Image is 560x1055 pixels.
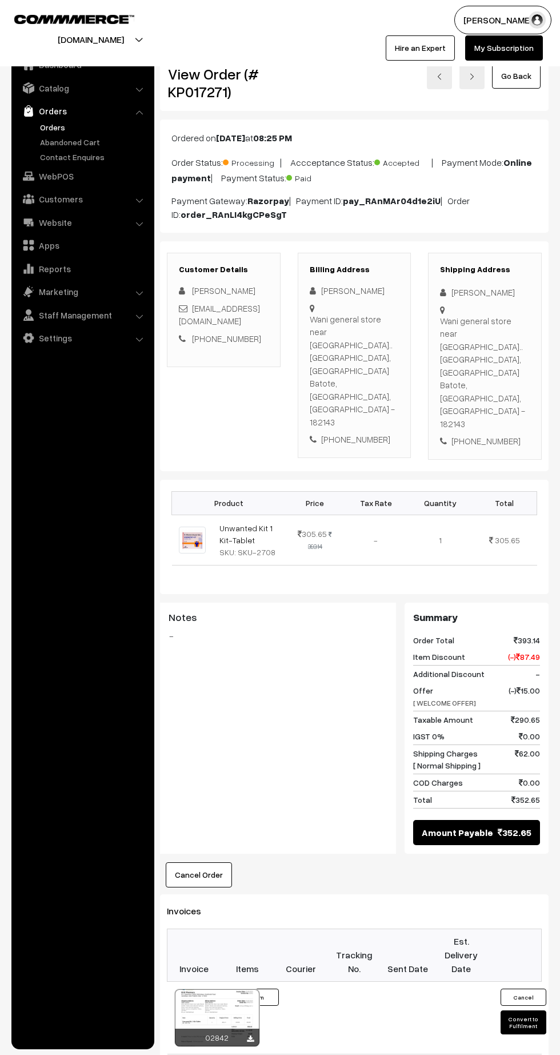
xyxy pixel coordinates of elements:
[440,265,530,274] h3: Shipping Address
[171,131,537,145] p: Ordered on at
[14,189,150,209] a: Customers
[374,154,431,169] span: Accepted
[535,668,540,680] span: -
[175,1029,259,1046] div: 02842
[14,281,150,302] a: Marketing
[434,929,488,981] th: Est. Delivery Date
[413,747,481,771] span: Shipping Charges [ Normal Shipping ]
[14,15,134,23] img: COMMMERCE
[247,195,289,206] b: Razorpay
[286,169,343,184] span: Paid
[14,212,150,233] a: Website
[413,794,432,806] span: Total
[310,433,399,446] div: [PHONE_NUMBER]
[179,265,269,274] h3: Customer Details
[511,714,540,726] span: 290.65
[219,523,273,545] a: Unwanted Kit 1 Kit-Tablet
[413,651,465,663] span: Item Discount
[386,35,455,61] a: Hire an Expert
[166,862,232,887] button: Cancel Order
[422,826,493,839] span: Amount Payable
[344,515,408,565] td: -
[216,132,245,144] b: [DATE]
[413,684,476,708] span: Offer
[440,286,530,299] div: [PERSON_NAME]
[168,65,281,101] h2: View Order (# KP017271)
[167,905,215,917] span: Invoices
[298,529,327,539] span: 305.65
[192,285,255,296] span: [PERSON_NAME]
[508,651,540,663] span: (-) 87.49
[495,535,520,545] span: 305.65
[492,63,541,89] a: Go Back
[501,1010,546,1034] button: Convert to Fulfilment
[179,303,260,327] a: [EMAIL_ADDRESS][DOMAIN_NAME]
[169,611,387,624] h3: Notes
[171,194,537,221] p: Payment Gateway: | Payment ID: | Order ID:
[519,777,540,789] span: 0.00
[413,668,485,680] span: Additional Discount
[172,491,286,515] th: Product
[171,154,537,185] p: Order Status: | Accceptance Status: | Payment Mode: | Payment Status:
[14,328,150,348] a: Settings
[413,714,473,726] span: Taxable Amount
[14,11,114,25] a: COMMMERCE
[440,314,530,431] div: Wani general store near [GEOGRAPHIC_DATA]..[GEOGRAPHIC_DATA], [GEOGRAPHIC_DATA] Batote, [GEOGRAPH...
[223,154,280,169] span: Processing
[413,730,445,742] span: IGST 0%
[465,35,543,61] a: My Subscription
[310,313,399,429] div: Wani general store near [GEOGRAPHIC_DATA]..[GEOGRAPHIC_DATA], [GEOGRAPHIC_DATA] Batote, [GEOGRAPH...
[529,11,546,29] img: user
[274,929,328,981] th: Courier
[436,73,443,80] img: left-arrow.png
[219,546,279,558] div: SKU: SKU-2708
[413,699,476,707] span: [ WELCOME OFFER]
[454,6,551,34] button: [PERSON_NAME]
[413,611,540,624] h3: Summary
[381,929,435,981] th: Sent Date
[515,747,540,771] span: 62.00
[519,730,540,742] span: 0.00
[408,491,472,515] th: Quantity
[413,777,463,789] span: COD Charges
[181,209,287,220] b: order_RAnLI4kgCPeSgT
[310,284,399,297] div: [PERSON_NAME]
[14,78,150,98] a: Catalog
[37,151,150,163] a: Contact Enquires
[253,132,292,144] b: 08:25 PM
[221,929,274,981] th: Items
[14,235,150,256] a: Apps
[498,826,531,839] span: 352.65
[511,794,540,806] span: 352.65
[344,491,408,515] th: Tax Rate
[327,929,381,981] th: Tracking No.
[514,634,540,646] span: 393.14
[469,73,475,80] img: right-arrow.png
[413,634,454,646] span: Order Total
[179,527,206,554] img: UNWANTED KIT.jpeg
[440,435,530,448] div: [PHONE_NUMBER]
[169,629,387,643] blockquote: -
[310,265,399,274] h3: Billing Address
[472,491,537,515] th: Total
[286,491,344,515] th: Price
[192,333,261,344] a: [PHONE_NUMBER]
[14,258,150,279] a: Reports
[501,989,546,1006] button: Cancel
[37,121,150,133] a: Orders
[509,684,540,708] span: (-) 15.00
[14,166,150,186] a: WebPOS
[14,101,150,121] a: Orders
[18,25,164,54] button: [DOMAIN_NAME]
[14,305,150,325] a: Staff Management
[167,929,221,981] th: Invoice
[37,136,150,148] a: Abandoned Cart
[343,195,441,206] b: pay_RAnMAr04d1e2iU
[439,535,442,545] span: 1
